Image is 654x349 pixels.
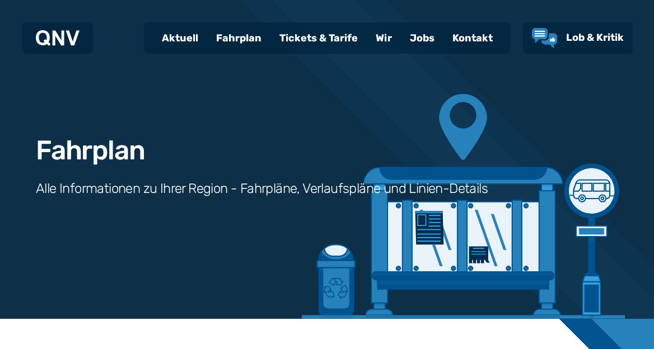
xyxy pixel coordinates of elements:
a: Fahrplan [207,23,270,53]
span: Lob & Kritik [566,31,624,44]
img: QNV Logo [36,30,80,46]
a: Kontakt [443,23,502,53]
a: Aktuell [153,23,207,53]
a: QNV Logo [36,27,80,49]
a: Jobs [401,23,443,53]
a: Wir [367,23,401,53]
h3: Alle Informationen zu Ihrer Region - Fahrpläne, Verlaufspläne und Linien-Details [36,180,488,197]
a: Tickets & Tarife [270,23,367,53]
a: Lob & Kritik [532,28,624,48]
h1: Fahrplan [36,137,144,164]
